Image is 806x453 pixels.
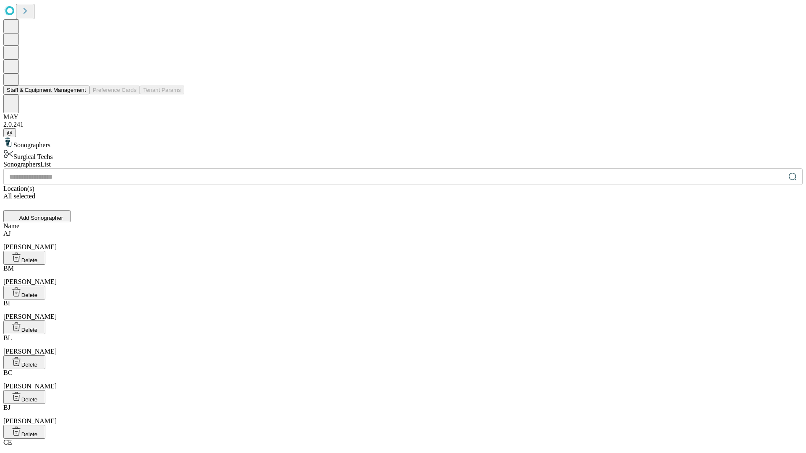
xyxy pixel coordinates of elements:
[3,137,803,149] div: Sonographers
[140,86,184,94] button: Tenant Params
[3,121,803,128] div: 2.0.241
[3,193,803,200] div: All selected
[3,251,45,265] button: Delete
[3,369,12,376] span: BC
[21,257,38,263] span: Delete
[89,86,140,94] button: Preference Cards
[19,215,63,221] span: Add Sonographer
[3,222,803,230] div: Name
[3,230,11,237] span: AJ
[3,161,803,168] div: Sonographers List
[3,149,803,161] div: Surgical Techs
[3,404,803,425] div: [PERSON_NAME]
[3,185,34,192] span: Location(s)
[21,327,38,333] span: Delete
[3,404,10,411] span: BJ
[3,299,803,320] div: [PERSON_NAME]
[3,390,45,404] button: Delete
[3,113,803,121] div: MAY
[21,362,38,368] span: Delete
[3,334,12,341] span: BL
[21,396,38,403] span: Delete
[3,86,89,94] button: Staff & Equipment Management
[21,431,38,437] span: Delete
[3,439,12,446] span: CE
[3,210,71,222] button: Add Sonographer
[3,320,45,334] button: Delete
[7,130,13,136] span: @
[3,265,14,272] span: BM
[21,292,38,298] span: Delete
[3,230,803,251] div: [PERSON_NAME]
[3,286,45,299] button: Delete
[3,128,16,137] button: @
[3,334,803,355] div: [PERSON_NAME]
[3,299,10,307] span: BI
[3,369,803,390] div: [PERSON_NAME]
[3,425,45,439] button: Delete
[3,265,803,286] div: [PERSON_NAME]
[3,355,45,369] button: Delete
